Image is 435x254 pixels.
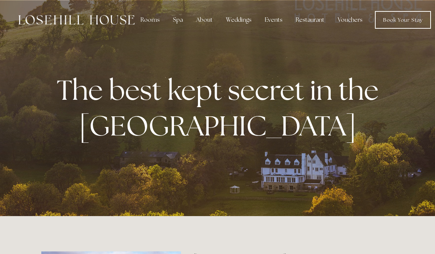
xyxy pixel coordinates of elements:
[290,13,330,27] div: Restaurant
[167,13,189,27] div: Spa
[57,72,384,144] strong: The best kept secret in the [GEOGRAPHIC_DATA]
[259,13,288,27] div: Events
[135,13,166,27] div: Rooms
[18,15,135,25] img: Losehill House
[220,13,257,27] div: Weddings
[332,13,368,27] a: Vouchers
[375,11,431,29] a: Book Your Stay
[190,13,219,27] div: About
